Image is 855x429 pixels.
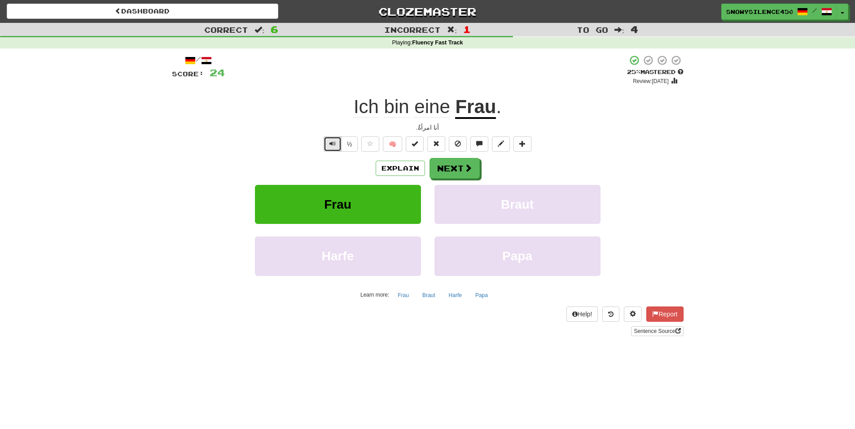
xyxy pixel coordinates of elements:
button: Braut [434,185,601,224]
div: Mastered [627,68,684,76]
span: Score: [172,70,204,78]
span: Braut [501,197,534,211]
span: Frau [324,197,351,211]
span: : [254,26,264,34]
button: Edit sentence (alt+d) [492,136,510,152]
button: Frau [255,185,421,224]
a: Clozemaster [292,4,563,19]
span: To go [577,25,608,34]
span: Incorrect [384,25,441,34]
button: Papa [434,236,601,276]
button: Harfe [255,236,421,276]
span: Papa [502,249,532,263]
button: Set this sentence to 100% Mastered (alt+m) [406,136,424,152]
button: Reset to 0% Mastered (alt+r) [427,136,445,152]
button: Add to collection (alt+a) [513,136,531,152]
button: Papa [470,289,493,302]
span: Harfe [322,249,354,263]
button: ½ [341,136,358,152]
a: Sentence Source [631,326,683,336]
span: 24 [210,67,225,78]
span: 1 [463,24,471,35]
span: Ich [354,96,379,118]
div: / [172,55,225,66]
small: Review: [DATE] [633,78,669,84]
strong: Fluency Fast Track [412,39,463,46]
button: Frau [393,289,414,302]
div: Text-to-speech controls [322,136,358,152]
span: / [812,7,817,13]
small: Learn more: [360,292,389,298]
button: Explain [376,161,425,176]
span: 25 % [627,68,640,75]
span: eine [414,96,450,118]
button: Play sentence audio (ctl+space) [324,136,342,152]
button: Discuss sentence (alt+u) [470,136,488,152]
button: Round history (alt+y) [602,306,619,322]
span: 6 [271,24,278,35]
span: : [447,26,457,34]
button: Favorite sentence (alt+f) [361,136,379,152]
div: أنا امرأةٌ. [172,123,684,132]
button: Report [646,306,683,322]
button: 🧠 [383,136,402,152]
button: Harfe [444,289,467,302]
button: Braut [417,289,440,302]
a: SnowySilence4501 / [721,4,837,20]
u: Frau [455,96,496,119]
button: Ignore sentence (alt+i) [449,136,467,152]
span: : [614,26,624,34]
button: Next [430,158,480,179]
a: Dashboard [7,4,278,19]
span: Correct [204,25,248,34]
button: Help! [566,306,598,322]
span: SnowySilence4501 [726,8,793,16]
span: bin [384,96,409,118]
span: 4 [631,24,638,35]
span: . [496,96,501,117]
